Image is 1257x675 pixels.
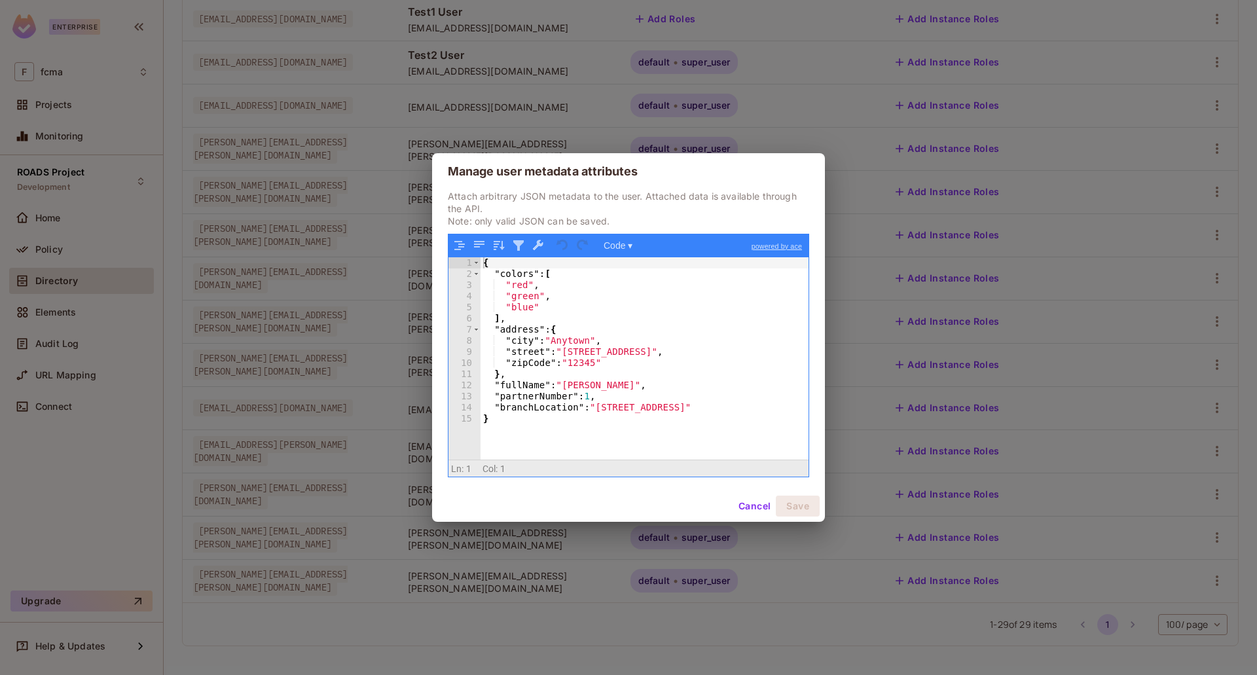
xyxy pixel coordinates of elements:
span: Ln: [451,464,464,474]
div: 5 [448,302,481,313]
span: 1 [466,464,471,474]
button: Code ▾ [599,237,637,254]
div: 15 [448,413,481,424]
button: Save [776,496,820,517]
div: 14 [448,402,481,413]
a: powered by ace [745,234,809,258]
div: 12 [448,380,481,391]
span: Col: [483,464,498,474]
div: 1 [448,257,481,268]
div: 8 [448,335,481,346]
div: 6 [448,313,481,324]
button: Redo (Ctrl+Shift+Z) [574,237,591,254]
div: 11 [448,369,481,380]
span: 1 [500,464,505,474]
button: Sort contents [490,237,507,254]
h2: Manage user metadata attributes [432,153,825,190]
button: Compact JSON data, remove all whitespaces (Ctrl+Shift+I) [471,237,488,254]
div: 3 [448,280,481,291]
div: 2 [448,268,481,280]
div: 10 [448,357,481,369]
div: 9 [448,346,481,357]
p: Attach arbitrary JSON metadata to the user. Attached data is available through the API. Note: onl... [448,190,809,227]
button: Undo last action (Ctrl+Z) [555,237,572,254]
div: 7 [448,324,481,335]
div: 13 [448,391,481,402]
div: 4 [448,291,481,302]
button: Format JSON data, with proper indentation and line feeds (Ctrl+I) [451,237,468,254]
button: Cancel [733,496,776,517]
button: Filter, sort, or transform contents [510,237,527,254]
button: Repair JSON: fix quotes and escape characters, remove comments and JSONP notation, turn JavaScrip... [530,237,547,254]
